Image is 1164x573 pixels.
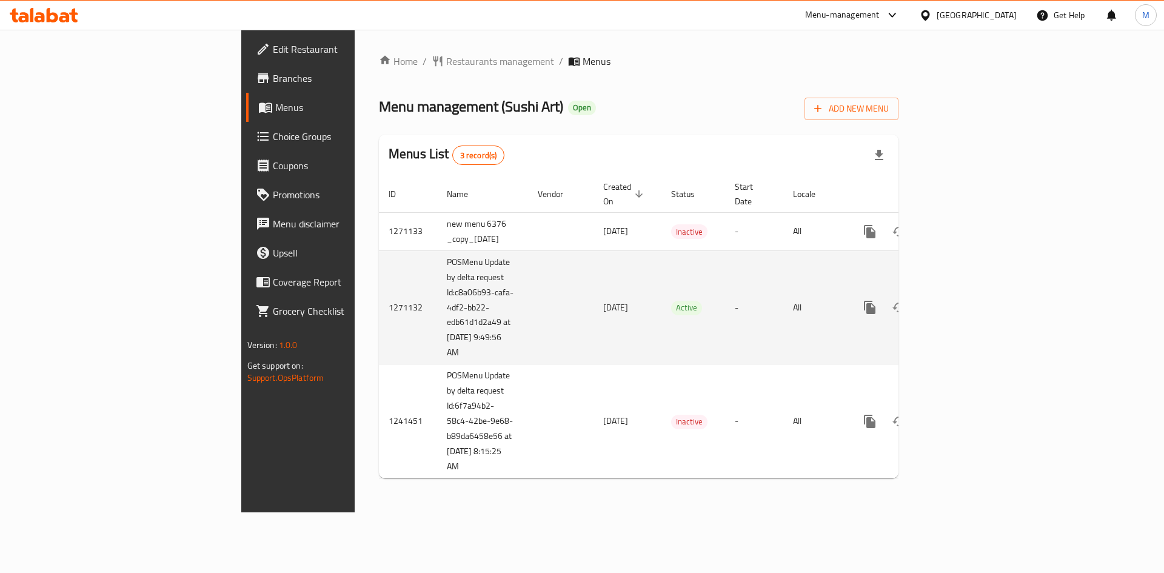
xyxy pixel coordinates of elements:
[865,141,894,170] div: Export file
[1142,8,1149,22] span: M
[855,217,885,246] button: more
[783,364,846,478] td: All
[453,150,504,161] span: 3 record(s)
[275,100,426,115] span: Menus
[246,64,436,93] a: Branches
[783,250,846,364] td: All
[379,93,563,120] span: Menu management ( Sushi Art )
[379,176,982,479] table: enhanced table
[814,101,889,116] span: Add New Menu
[671,225,707,239] span: Inactive
[273,216,426,231] span: Menu disclaimer
[246,180,436,209] a: Promotions
[855,293,885,322] button: more
[583,54,610,69] span: Menus
[783,212,846,250] td: All
[432,54,554,69] a: Restaurants management
[247,337,277,353] span: Version:
[273,42,426,56] span: Edit Restaurant
[246,297,436,326] a: Grocery Checklist
[437,212,528,250] td: new menu 6376 _copy_[DATE]
[885,407,914,436] button: Change Status
[603,223,628,239] span: [DATE]
[273,304,426,318] span: Grocery Checklist
[603,413,628,429] span: [DATE]
[247,370,324,386] a: Support.OpsPlatform
[671,187,711,201] span: Status
[804,98,898,120] button: Add New Menu
[735,179,769,209] span: Start Date
[885,293,914,322] button: Change Status
[246,267,436,297] a: Coverage Report
[446,54,554,69] span: Restaurants management
[725,250,783,364] td: -
[246,151,436,180] a: Coupons
[885,217,914,246] button: Change Status
[805,8,880,22] div: Menu-management
[389,145,504,165] h2: Menus List
[846,176,982,213] th: Actions
[793,187,831,201] span: Locale
[247,358,303,374] span: Get support on:
[279,337,298,353] span: 1.0.0
[437,364,528,478] td: POSMenu Update by delta request Id:6f7a94b2-58c4-42be-9e68-b89da6458e56 at [DATE] 8:15:25 AM
[379,54,898,69] nav: breadcrumb
[559,54,563,69] li: /
[937,8,1017,22] div: [GEOGRAPHIC_DATA]
[273,246,426,260] span: Upsell
[246,209,436,238] a: Menu disclaimer
[671,301,702,315] span: Active
[246,122,436,151] a: Choice Groups
[603,300,628,315] span: [DATE]
[273,129,426,144] span: Choice Groups
[671,224,707,239] div: Inactive
[538,187,579,201] span: Vendor
[273,158,426,173] span: Coupons
[246,238,436,267] a: Upsell
[273,71,426,85] span: Branches
[273,187,426,202] span: Promotions
[246,93,436,122] a: Menus
[855,407,885,436] button: more
[568,102,596,113] span: Open
[437,250,528,364] td: POSMenu Update by delta request Id:c8a06b93-cafa-4df2-bb22-edb61d1d2a49 at [DATE] 9:49:56 AM
[452,146,505,165] div: Total records count
[273,275,426,289] span: Coverage Report
[725,212,783,250] td: -
[246,35,436,64] a: Edit Restaurant
[671,415,707,429] span: Inactive
[725,364,783,478] td: -
[603,179,647,209] span: Created On
[447,187,484,201] span: Name
[389,187,412,201] span: ID
[568,101,596,115] div: Open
